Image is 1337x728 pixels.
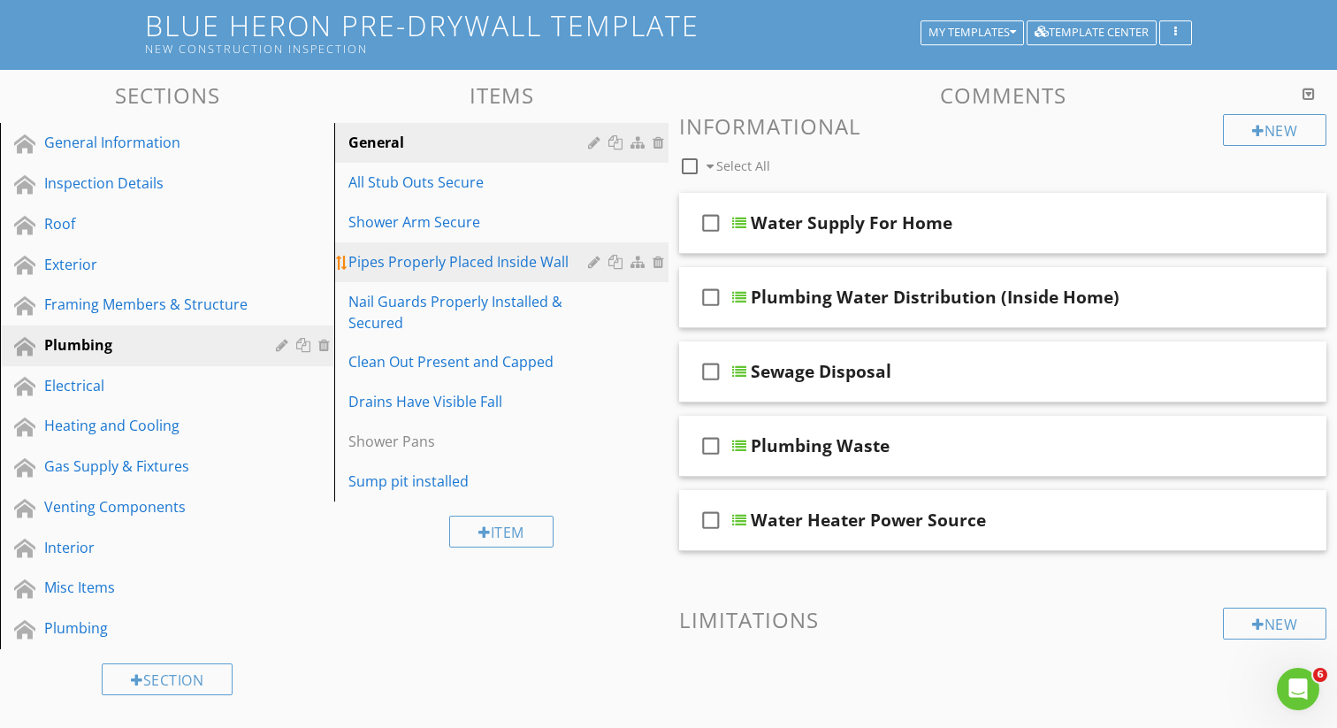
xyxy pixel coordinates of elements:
div: My Templates [928,27,1016,39]
div: Pipes Properly Placed Inside Wall [348,251,593,272]
div: Plumbing Waste [751,435,890,456]
h3: Items [334,83,668,107]
div: Water Heater Power Source [751,510,986,531]
i: check_box_outline_blank [697,350,725,393]
div: Interior [44,537,250,558]
div: Gas Supply & Fixtures [44,456,250,477]
a: Template Center [1027,23,1157,39]
div: Plumbing [44,334,250,356]
iframe: Intercom live chat [1277,668,1319,710]
div: New [1223,114,1326,146]
button: My Templates [921,20,1024,45]
div: Electrical [44,375,250,396]
div: Template Center [1035,27,1149,39]
div: Drains Have Visible Fall [348,391,593,412]
div: General Information [44,132,250,153]
div: Nail Guards Properly Installed & Secured [348,291,593,333]
i: check_box_outline_blank [697,202,725,244]
div: Framing Members & Structure [44,294,250,315]
div: Heating and Cooling [44,415,250,436]
div: General [348,132,593,153]
button: Template Center [1027,20,1157,45]
i: check_box_outline_blank [697,276,725,318]
div: Water Supply For Home [751,212,952,234]
h3: Comments [679,83,1326,107]
div: Clean Out Present and Capped [348,351,593,372]
div: Misc Items [44,577,250,598]
span: 6 [1313,668,1327,682]
i: check_box_outline_blank [697,425,725,467]
div: New [1223,608,1326,640]
h3: Informational [679,114,1326,138]
div: Item [449,516,554,548]
div: Sewage Disposal [751,361,891,382]
div: Plumbing Water Distribution (Inside Home) [751,287,1119,308]
div: Inspection Details [44,172,250,194]
div: New Construction Inspection [145,42,927,56]
div: Shower Arm Secure [348,211,593,233]
span: Select All [716,157,770,174]
h1: Blue Heron Pre-Drywall Template [145,10,1192,55]
div: Sump pit installed [348,471,593,492]
div: Section [102,663,233,695]
div: Venting Components [44,496,250,517]
div: All Stub Outs Secure [348,172,593,193]
div: Shower Pans [348,431,593,452]
div: Exterior [44,254,250,275]
h3: Limitations [679,608,1326,632]
div: Roof [44,213,250,234]
div: Plumbing [44,617,250,639]
i: check_box_outline_blank [697,499,725,541]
